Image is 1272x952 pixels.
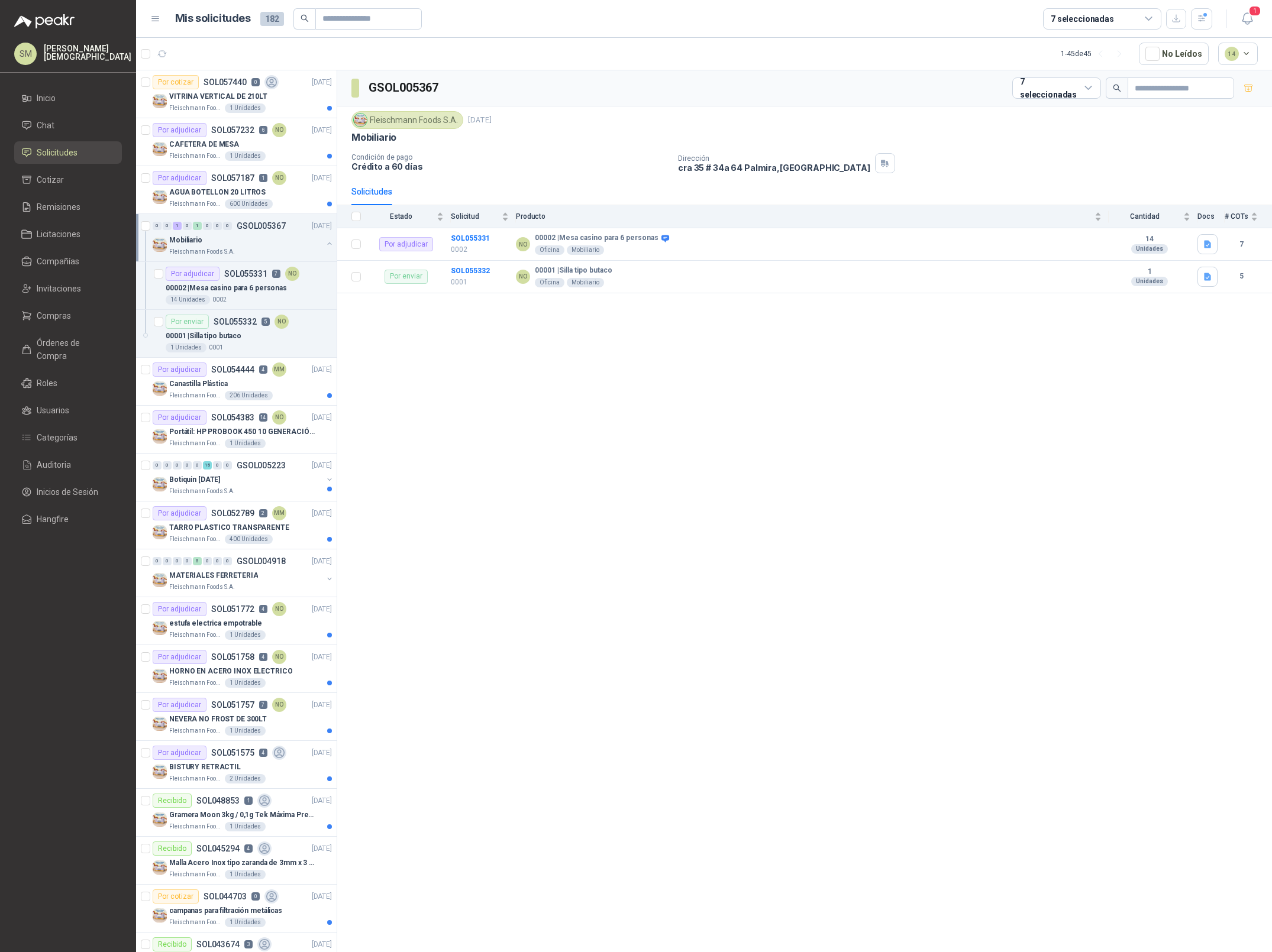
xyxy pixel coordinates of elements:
[225,822,266,831] div: 1 Unidades
[169,91,267,102] p: VITRINA VERTICAL DE 210LT
[259,174,267,182] p: 1
[153,746,206,760] div: Por adjudicar
[166,315,209,329] div: Por enviar
[272,123,286,137] div: NO
[169,918,222,927] p: Fleischmann Foods S.A.
[251,78,260,86] p: 0
[225,726,266,736] div: 1 Unidades
[1113,84,1121,92] span: search
[169,426,317,438] p: Portátil: HP PROBOOK 450 10 GENERACIÓN PROCESADOR INTEL CORE i7
[37,119,54,132] span: Chat
[169,139,239,150] p: CAFETERA DE MESA
[169,630,222,640] p: Fleischmann Foods S.A.
[14,196,122,218] a: Remisiones
[301,14,309,22] span: search
[224,270,267,278] p: SOL055331
[1109,267,1190,277] b: 1
[678,163,870,173] p: cra 35 # 34a 64 Palmira , [GEOGRAPHIC_DATA]
[312,125,332,136] p: [DATE]
[153,557,162,565] div: 0
[153,889,199,904] div: Por cotizar
[169,535,222,544] p: Fleischmann Foods S.A.
[203,461,212,469] div: 15
[153,506,206,520] div: Por adjudicar
[312,843,332,854] p: [DATE]
[14,481,122,503] a: Inicios de Sesión
[225,870,266,879] div: 1 Unidades
[211,605,254,613] p: SOL051772
[272,171,286,185] div: NO
[169,391,222,400] p: Fleischmann Foods S.A.
[153,573,167,587] img: Company Logo
[37,200,80,213] span: Remisiones
[173,222,182,230] div: 1
[169,235,202,246] p: Mobiliario
[153,937,192,951] div: Recibido
[251,892,260,901] p: 0
[153,602,206,616] div: Por adjudicar
[369,79,440,97] h3: GSOL005367
[275,315,289,329] div: NO
[203,557,212,565] div: 0
[1109,212,1181,221] span: Cantidad
[204,78,247,86] p: SOL057440
[136,741,337,789] a: Por adjudicarSOL0515754[DATE] Company LogoBISTURY RETRACTILFleischmann Foods S.A.2 Unidades
[312,795,332,807] p: [DATE]
[451,244,509,255] p: 0002
[169,247,235,257] p: Fleischmann Foods S.A.
[451,267,490,275] a: SOL055332
[169,618,262,629] p: estufa electrica empotrable
[173,557,182,565] div: 0
[37,309,71,322] span: Compras
[163,557,172,565] div: 0
[173,461,182,469] div: 0
[169,762,241,773] p: BISTURY RETRACTIL
[272,506,286,520] div: MM
[136,310,337,358] a: Por enviarSOL0553325NO00001 |Silla tipo butaco1 Unidades0001
[169,857,317,869] p: Malla Acero Inox tipo zaranda de 3mm x 3 mm
[169,474,220,485] p: Botiquin [DATE]
[153,717,167,731] img: Company Logo
[169,870,222,879] p: Fleischmann Foods S.A.
[259,605,267,613] p: 4
[193,461,202,469] div: 0
[535,245,564,255] div: Oficina
[153,812,167,827] img: Company Logo
[166,343,206,352] div: 1 Unidades
[14,277,122,300] a: Invitaciones
[136,837,337,885] a: RecibidoSOL0452944[DATE] Company LogoMalla Acero Inox tipo zaranda de 3mm x 3 mmFleischmann Foods...
[1237,8,1258,30] button: 1
[211,413,254,422] p: SOL054383
[312,173,332,184] p: [DATE]
[535,278,564,287] div: Oficina
[153,908,167,922] img: Company Logo
[312,556,332,567] p: [DATE]
[196,940,240,948] p: SOL043674
[1197,205,1225,228] th: Docs
[211,174,254,182] p: SOL057187
[169,522,289,533] p: TARRO PLASTICO TRANSPARENTE
[567,278,604,287] div: Mobiliario
[193,557,202,565] div: 5
[169,103,222,113] p: Fleischmann Foods S.A.
[169,822,222,831] p: Fleischmann Foods S.A.
[259,365,267,374] p: 4
[136,693,337,741] a: Por adjudicarSOL0517577NO[DATE] Company LogoNEVERA NO FROST DE 300LTFleischmann Foods S.A.1 Unidades
[169,151,222,161] p: Fleischmann Foods S.A.
[312,460,332,471] p: [DATE]
[385,270,428,284] div: Por enviar
[1225,212,1248,221] span: # COTs
[196,844,240,853] p: SOL045294
[153,238,167,252] img: Company Logo
[14,223,122,245] a: Licitaciones
[678,154,870,163] p: Dirección
[37,458,71,471] span: Auditoria
[153,410,206,425] div: Por adjudicar
[169,187,266,198] p: AGUA BOTELLON 20 LITROS
[351,131,396,144] p: Mobiliario
[1109,235,1190,244] b: 14
[312,412,332,423] p: [DATE]
[225,918,266,927] div: 1 Unidades
[225,678,266,688] div: 1 Unidades
[169,905,282,917] p: campanas para filtración metálicas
